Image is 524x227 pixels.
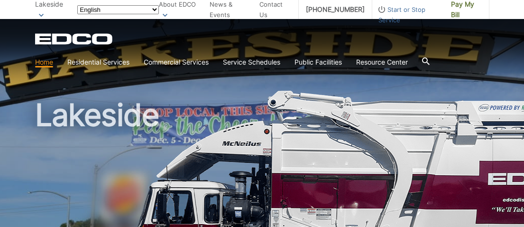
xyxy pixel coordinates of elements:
[35,57,53,67] a: Home
[294,57,342,67] a: Public Facilities
[67,57,129,67] a: Residential Services
[77,5,159,14] select: Select a language
[356,57,408,67] a: Resource Center
[35,33,114,45] a: EDCD logo. Return to the homepage.
[144,57,209,67] a: Commercial Services
[223,57,280,67] a: Service Schedules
